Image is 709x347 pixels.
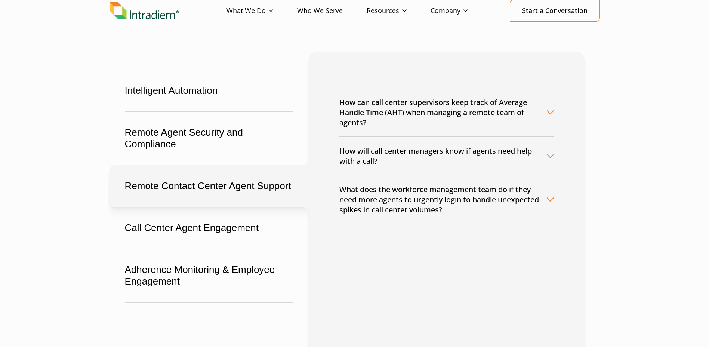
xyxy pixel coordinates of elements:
img: Intradiem [110,2,179,19]
button: What does the workforce management team do if they need more agents to urgently login to handle u... [339,175,554,224]
a: Link to homepage of Intradiem [110,2,226,19]
button: Adherence Monitoring & Employee Engagement [110,249,309,303]
button: Remote Contact Center Agent Support [110,165,309,207]
button: How can call center supervisors keep track of Average Handle Time (AHT) when managing a remote te... [339,88,554,136]
button: How will call center managers know if agents need help with a call? [339,137,554,175]
button: Call Center Agent Engagement [110,207,309,249]
button: Remote Agent Security and Compliance [110,111,309,165]
button: Intelligent Automation [110,70,309,112]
